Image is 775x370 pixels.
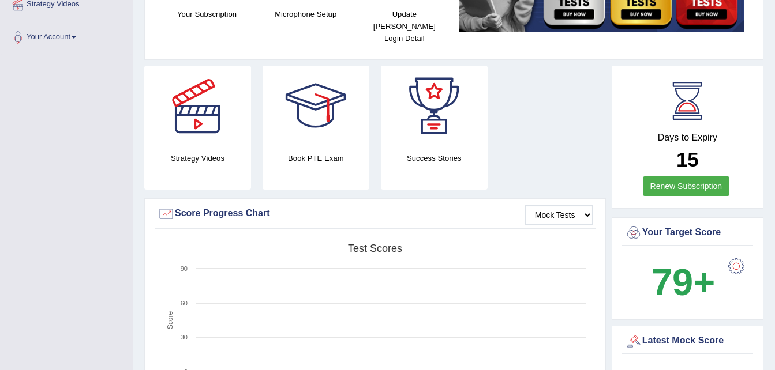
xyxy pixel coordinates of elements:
[625,133,750,143] h4: Days to Expiry
[625,224,750,241] div: Your Target Score
[158,205,593,222] div: Score Progress Chart
[181,334,188,341] text: 30
[625,333,750,350] div: Latest Mock Score
[262,8,349,20] h4: Microphone Setup
[381,152,488,164] h4: Success Stories
[166,311,174,330] tspan: Score
[643,176,730,196] a: Renew Subscription
[263,152,369,164] h4: Book PTE Exam
[181,265,188,272] text: 90
[652,261,715,303] b: 79+
[163,8,250,20] h4: Your Subscription
[181,300,188,307] text: 60
[361,8,448,44] h4: Update [PERSON_NAME] Login Detail
[1,21,132,50] a: Your Account
[348,243,402,254] tspan: Test scores
[676,148,699,171] b: 15
[144,152,251,164] h4: Strategy Videos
